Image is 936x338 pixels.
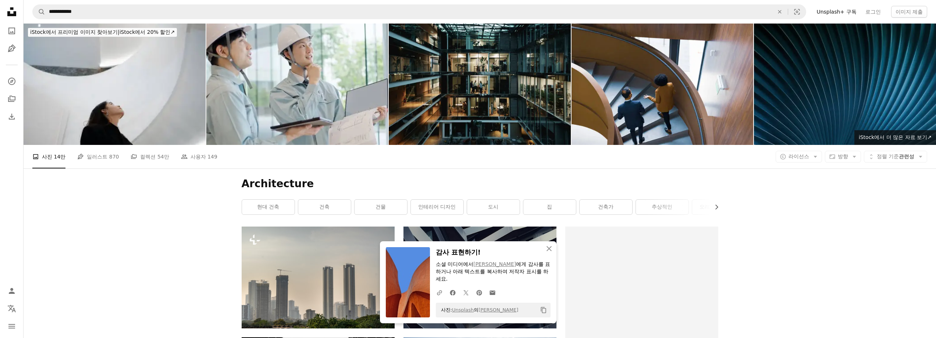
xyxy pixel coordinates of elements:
[838,153,848,159] span: 방향
[207,153,217,161] span: 149
[467,200,520,214] a: 도시
[109,153,119,161] span: 870
[403,227,556,328] img: 낮에 회색 건물의 로우 앵글 사진
[812,6,861,18] a: Unsplash+ 구독
[710,200,718,214] button: 목록을 오른쪽으로 스크롤
[789,153,809,159] span: 라이선스
[859,134,932,140] span: iStock에서 더 많은 자료 보기 ↗
[131,145,169,168] a: 컬렉션 54만
[242,227,395,328] img: 고층 건물과 크레인이 있는 도시의 스카이라인
[877,153,899,159] span: 정렬 기준
[692,200,745,214] a: 오래된 아키텍처
[877,153,914,160] span: 관련성
[4,301,19,316] button: 언어
[459,285,473,300] a: Twitter에 공유
[4,284,19,298] a: 로그인 / 가입
[28,28,177,37] div: iStock에서 20% 할인 ↗
[4,24,19,38] a: 사진
[436,247,551,258] h3: 감사 표현하기!
[452,307,474,313] a: Unsplash
[389,24,571,145] img: 프랑스 파리의 밤에는 현대적인 사무실 건물
[298,200,351,214] a: 건축
[473,261,516,267] a: [PERSON_NAME]
[776,151,822,163] button: 라이선스
[436,261,551,283] p: 소셜 미디어에서 에게 감사를 표하거나 아래 텍스트를 복사하여 저작자 표시를 하세요.
[825,151,861,163] button: 방향
[788,5,806,19] button: 시각적 검색
[861,6,885,18] a: 로그인
[157,153,169,161] span: 54만
[242,177,718,191] h1: Architecture
[523,200,576,214] a: 집
[446,285,459,300] a: Facebook에 공유
[4,41,19,56] a: 일러스트
[636,200,688,214] a: 추상적인
[4,74,19,89] a: 탐색
[242,274,395,281] a: 고층 건물과 크레인이 있는 도시의 스카이라인
[4,319,19,334] button: 메뉴
[754,24,936,145] img: 추상적인 건축 세부 사항: 기하학적 정밀도를 가진 진한 파란색 선형 수렴
[580,200,632,214] a: 건축가
[4,92,19,106] a: 컬렉션
[864,151,927,163] button: 정렬 기준관련성
[4,109,19,124] a: 다운로드 내역
[181,145,217,168] a: 사용자 149
[473,285,486,300] a: Pinterest에 공유
[30,29,120,35] span: iStock에서 프리미엄 이미지 찾아보기 |
[32,4,806,19] form: 사이트 전체에서 이미지 찾기
[537,304,550,316] button: 클립보드에 복사하기
[24,24,206,145] img: A beautiful woman is walking and shopping on the spiral staircase
[486,285,499,300] a: 이메일로 공유에 공유
[572,24,754,145] img: 나선형 계단에서 토론하는 비즈니스 동료
[33,5,45,19] button: Unsplash 검색
[411,200,463,214] a: 인테리어 디자인
[24,24,181,41] a: iStock에서 프리미엄 이미지 찾아보기|iStock에서 20% 할인↗
[77,145,119,168] a: 일러스트 870
[854,130,936,145] a: iStock에서 더 많은 자료 보기↗
[891,6,927,18] button: 이미지 제출
[355,200,407,214] a: 건물
[242,200,295,214] a: 현대 건축
[206,24,388,145] img: A man in work clothes having a meeting
[437,304,519,316] span: 사진: 의
[772,5,788,19] button: 삭제
[478,307,518,313] a: [PERSON_NAME]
